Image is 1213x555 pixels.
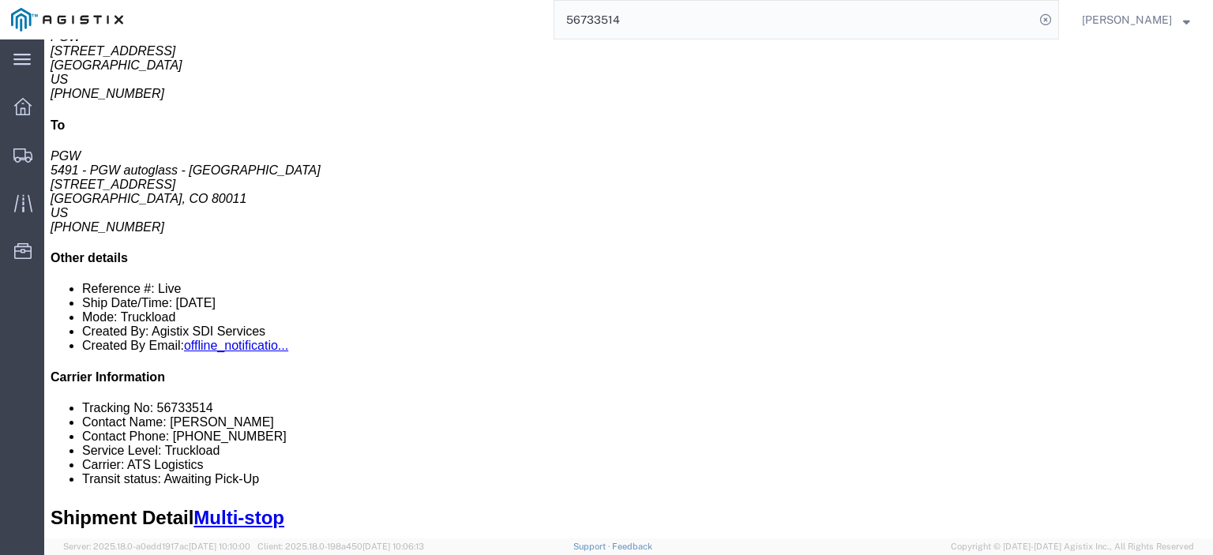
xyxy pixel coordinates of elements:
[612,542,652,551] a: Feedback
[257,542,424,551] span: Client: 2025.18.0-198a450
[951,540,1194,553] span: Copyright © [DATE]-[DATE] Agistix Inc., All Rights Reserved
[554,1,1035,39] input: Search for shipment number, reference number
[1082,11,1172,28] span: Jesse Jordan
[44,39,1213,538] iframe: FS Legacy Container
[573,542,613,551] a: Support
[1081,10,1191,29] button: [PERSON_NAME]
[11,8,123,32] img: logo
[63,542,250,551] span: Server: 2025.18.0-a0edd1917ac
[362,542,424,551] span: [DATE] 10:06:13
[189,542,250,551] span: [DATE] 10:10:00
